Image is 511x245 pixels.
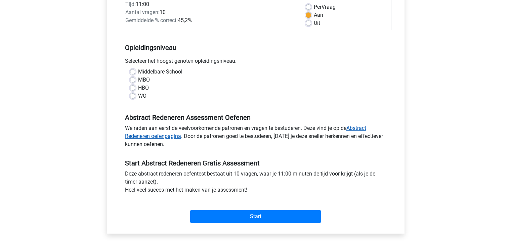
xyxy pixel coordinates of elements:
span: Aantal vragen: [125,9,160,15]
label: Uit [314,19,320,27]
h5: Abstract Redeneren Assessment Oefenen [125,113,386,121]
label: Vraag [314,3,336,11]
label: Middelbare School [138,68,182,76]
h5: Opleidingsniveau [125,41,386,54]
div: 45,2% [120,16,301,24]
div: 11:00 [120,0,301,8]
label: HBO [138,84,149,92]
h5: Start Abstract Redeneren Gratis Assessment [125,159,386,167]
div: Selecteer het hoogst genoten opleidingsniveau. [120,57,391,68]
div: 10 [120,8,301,16]
input: Start [190,210,321,223]
span: Tijd: [125,1,136,7]
label: MBO [138,76,150,84]
span: Gemiddelde % correct: [125,17,178,23]
label: Aan [314,11,323,19]
div: We raden aan eerst de veelvoorkomende patronen en vragen te bestuderen. Deze vind je op de . Door... [120,124,391,151]
label: WO [138,92,146,100]
span: Per [314,4,322,10]
div: Deze abstract redeneren oefentest bestaat uit 10 vragen, waar je 11:00 minuten de tijd voor krijg... [120,170,391,197]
